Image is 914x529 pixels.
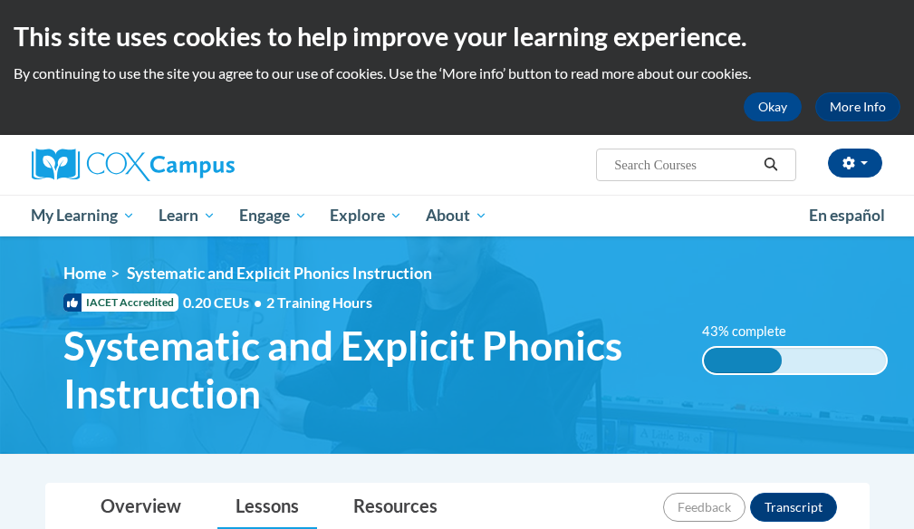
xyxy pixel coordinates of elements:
label: 43% complete [702,322,806,341]
span: Engage [239,205,307,226]
button: Search [757,154,784,176]
span: 0.20 CEUs [183,293,266,313]
div: Main menu [18,195,897,236]
p: By continuing to use the site you agree to our use of cookies. Use the ‘More info’ button to read... [14,63,900,83]
button: Transcript [750,493,837,522]
button: Feedback [663,493,746,522]
span: About [426,205,487,226]
a: Learn [147,195,227,236]
a: About [414,195,499,236]
a: Explore [318,195,414,236]
span: Learn [159,205,216,226]
img: Cox Campus [32,149,235,181]
input: Search Courses [612,154,757,176]
span: Systematic and Explicit Phonics Instruction [63,322,675,418]
div: 43% complete [704,348,782,373]
span: Systematic and Explicit Phonics Instruction [127,264,432,283]
span: 2 Training Hours [266,293,372,311]
a: Engage [227,195,319,236]
span: My Learning [31,205,135,226]
button: Account Settings [828,149,882,178]
span: • [254,293,262,311]
a: En español [797,197,897,235]
h2: This site uses cookies to help improve your learning experience. [14,18,900,54]
span: IACET Accredited [63,293,178,312]
button: Okay [744,92,802,121]
a: My Learning [20,195,148,236]
span: Explore [330,205,402,226]
a: More Info [815,92,900,121]
span: En español [809,206,885,225]
a: Home [63,264,106,283]
a: Cox Campus [32,149,297,181]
